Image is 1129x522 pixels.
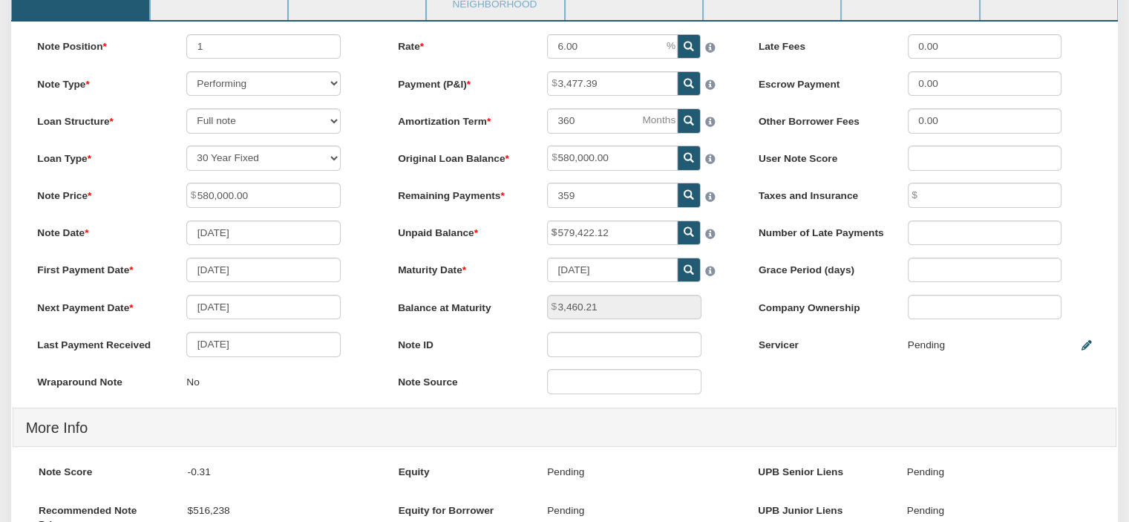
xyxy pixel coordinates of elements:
label: Last Payment Received [25,332,174,352]
label: UPB Junior Liens [745,497,894,518]
input: MM/DD/YYYY [547,258,678,282]
label: Escrow Payment [746,71,895,91]
label: Late Fees [746,34,895,54]
p: Pending [547,460,584,486]
div: Pending [908,332,945,358]
label: Remaining Payments [385,183,534,203]
label: Unpaid Balance [385,221,534,241]
label: Next Payment Date [25,295,174,315]
label: First Payment Date [25,258,174,278]
label: Servicer [746,332,895,352]
label: Other Borrower Fees [746,108,895,128]
label: Note Type [25,71,174,91]
input: MM/DD/YYYY [186,295,341,319]
label: Grace Period (days) [746,258,895,278]
p: Pending [907,460,944,486]
p: No [186,369,199,395]
label: Payment (P&I) [385,71,534,91]
label: Maturity Date [385,258,534,278]
label: Amortization Term [385,108,534,128]
label: Original Loan Balance [385,146,534,166]
p: -0.31 [188,460,211,486]
h4: More Info [26,412,1104,445]
label: Number of Late Payments [746,221,895,241]
label: Loan Type [25,146,174,166]
label: Company Ownership [746,295,895,315]
input: This field can contain only numeric characters [547,34,678,59]
label: Equity [386,460,534,480]
label: Note Date [25,221,174,241]
label: Note ID [385,332,534,352]
input: MM/DD/YYYY [186,258,341,282]
label: Wraparound Note [25,369,174,389]
label: Equity for Borrower [386,497,534,518]
label: Note Source [385,369,534,389]
label: Rate [385,34,534,54]
label: UPB Senior Liens [745,460,894,480]
label: Note Score [26,460,174,480]
label: Note Price [25,183,174,203]
label: Note Position [25,34,174,54]
label: User Note Score [746,146,895,166]
input: MM/DD/YYYY [186,221,341,245]
input: MM/DD/YYYY [186,332,341,356]
label: Taxes and Insurance [746,183,895,203]
label: Loan Structure [25,108,174,128]
label: Balance at Maturity [385,295,534,315]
